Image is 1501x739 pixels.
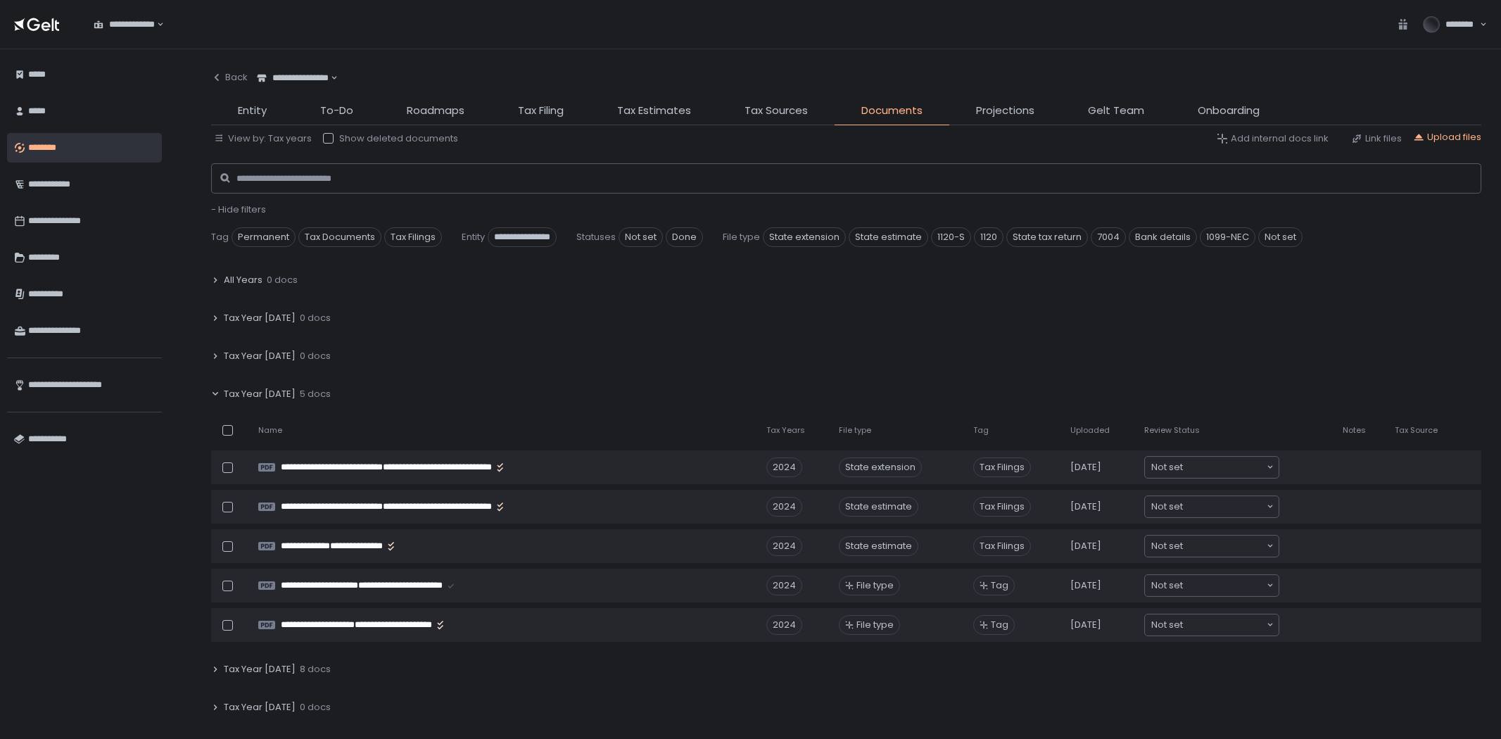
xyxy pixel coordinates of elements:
span: [DATE] [1070,619,1101,631]
span: [DATE] [1070,540,1101,552]
span: Not set [1151,539,1183,553]
span: State tax return [1006,227,1088,247]
div: Search for option [1145,614,1279,636]
input: Search for option [1183,460,1265,474]
div: 2024 [766,615,802,635]
span: Tax Filings [384,227,442,247]
span: Tax Source [1395,425,1438,436]
span: 1120-S [931,227,971,247]
span: Onboarding [1198,103,1260,119]
div: 2024 [766,457,802,477]
span: 0 docs [267,274,298,286]
span: 8 docs [300,663,331,676]
div: State extension [839,457,922,477]
input: Search for option [1183,500,1265,514]
div: State estimate [839,497,918,517]
span: Tax Year [DATE] [224,312,296,324]
span: Entity [238,103,267,119]
span: Tax Estimates [617,103,691,119]
button: Link files [1351,132,1402,145]
div: Search for option [1145,457,1279,478]
span: File type [856,619,894,631]
span: Tax Sources [745,103,808,119]
span: Not set [1258,227,1303,247]
span: Not set [1151,460,1183,474]
span: 0 docs [300,701,331,714]
span: Projections [976,103,1034,119]
span: 1120 [974,227,1003,247]
span: Tag [991,619,1008,631]
span: Tax Filings [973,536,1031,556]
span: State estimate [849,227,928,247]
div: Search for option [1145,575,1279,596]
span: Tax Year [DATE] [224,388,296,400]
span: Tax Years [766,425,805,436]
div: State estimate [839,536,918,556]
button: View by: Tax years [214,132,312,145]
input: Search for option [155,18,156,32]
span: Documents [861,103,923,119]
div: Search for option [84,10,164,39]
span: [DATE] [1070,500,1101,513]
input: Search for option [1183,579,1265,593]
span: Notes [1343,425,1366,436]
div: 2024 [766,576,802,595]
div: Search for option [1145,496,1279,517]
div: Search for option [1145,536,1279,557]
span: Statuses [576,231,616,244]
span: All Years [224,274,262,286]
span: To-Do [320,103,353,119]
button: Add internal docs link [1217,132,1329,145]
span: Tax Year [DATE] [224,663,296,676]
span: Not set [1151,579,1183,593]
span: File type [839,425,871,436]
span: Not set [1151,618,1183,632]
span: Tax Filings [973,457,1031,477]
span: Tag [973,425,989,436]
div: 2024 [766,536,802,556]
span: Not set [619,227,663,247]
span: Tag [211,231,229,244]
button: Upload files [1413,131,1481,144]
span: 5 docs [300,388,331,400]
div: Back [211,71,248,84]
span: Name [258,425,282,436]
span: 0 docs [300,350,331,362]
span: Tax Year [DATE] [224,350,296,362]
span: [DATE] [1070,579,1101,592]
span: [DATE] [1070,461,1101,474]
span: State extension [763,227,846,247]
input: Search for option [1183,618,1265,632]
div: 2024 [766,497,802,517]
span: Bank details [1129,227,1197,247]
span: Tax Year [DATE] [224,701,296,714]
span: Roadmaps [407,103,464,119]
span: Not set [1151,500,1183,514]
span: 1099-NEC [1200,227,1255,247]
span: Tax Filings [973,497,1031,517]
div: Search for option [248,63,338,93]
span: 7004 [1091,227,1126,247]
span: Gelt Team [1088,103,1144,119]
span: Done [666,227,703,247]
span: Tax Filing [518,103,564,119]
span: Uploaded [1070,425,1110,436]
span: File type [856,579,894,592]
span: Tag [991,579,1008,592]
span: Review Status [1144,425,1200,436]
span: Tax Documents [298,227,381,247]
input: Search for option [1183,539,1265,553]
span: Permanent [232,227,296,247]
span: 0 docs [300,312,331,324]
span: Entity [462,231,485,244]
span: File type [723,231,760,244]
button: Back [211,63,248,91]
button: - Hide filters [211,203,266,216]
